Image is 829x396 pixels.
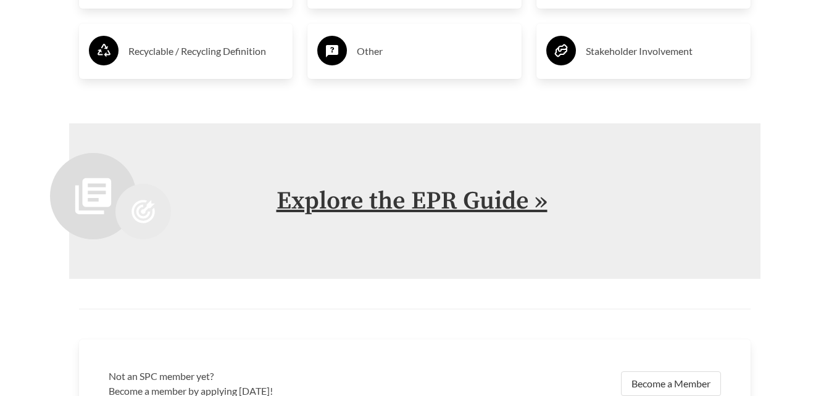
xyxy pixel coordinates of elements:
[128,41,283,61] h3: Recyclable / Recycling Definition
[109,369,407,384] h3: Not an SPC member yet?
[277,186,548,217] a: Explore the EPR Guide »
[621,371,721,396] a: Become a Member
[586,41,741,61] h3: Stakeholder Involvement
[357,41,512,61] h3: Other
